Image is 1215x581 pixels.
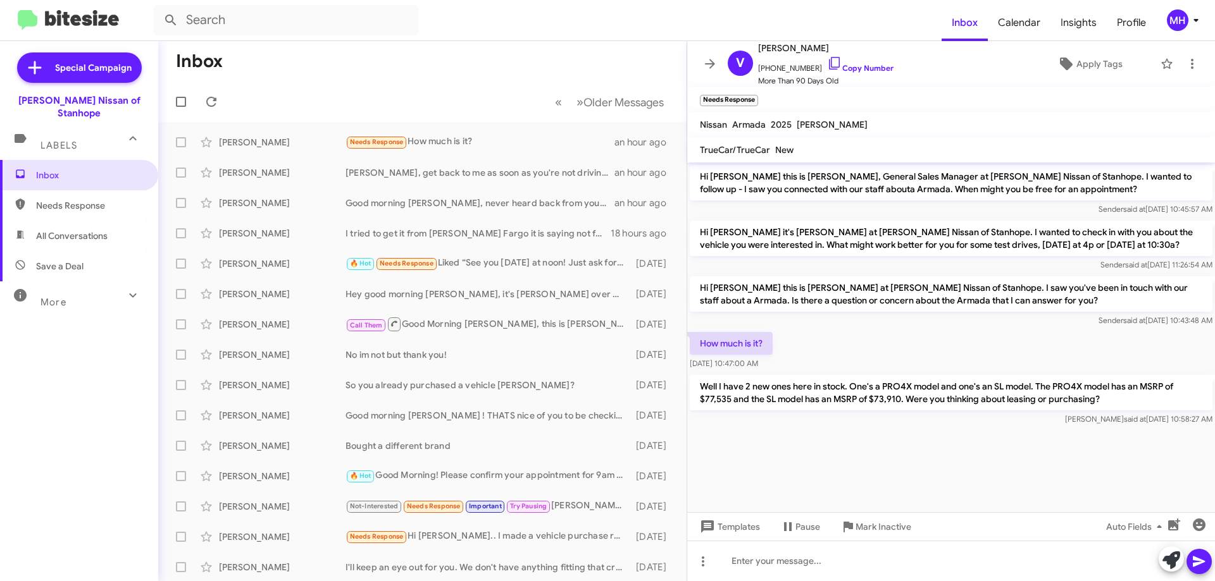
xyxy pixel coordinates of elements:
[630,439,676,452] div: [DATE]
[346,561,630,573] div: I'll keep an eye out for you. We don't have anything fitting that criteria as of [DATE].
[380,259,433,267] span: Needs Response
[219,530,346,543] div: [PERSON_NAME]
[775,144,794,156] span: New
[690,358,758,368] span: [DATE] 10:47:00 AM
[1096,515,1177,538] button: Auto Fields
[350,259,371,267] span: 🔥 Hot
[614,166,676,179] div: an hour ago
[219,348,346,361] div: [PERSON_NAME]
[690,221,1212,256] p: Hi [PERSON_NAME] it's [PERSON_NAME] at [PERSON_NAME] Nissan of Stanhope. I wanted to check in wit...
[219,166,346,179] div: [PERSON_NAME]
[548,89,671,115] nav: Page navigation example
[350,532,404,541] span: Needs Response
[346,135,614,149] div: How much is it?
[630,500,676,513] div: [DATE]
[36,229,108,242] span: All Conversations
[346,379,630,391] div: So you already purchased a vehicle [PERSON_NAME]?
[758,75,894,87] span: More Than 90 Days Old
[547,89,570,115] button: Previous
[569,89,671,115] button: Next
[690,332,773,355] p: How much is it?
[36,199,144,212] span: Needs Response
[697,515,760,538] span: Templates
[1167,9,1188,31] div: MH
[687,515,770,538] button: Templates
[1065,414,1212,424] span: [PERSON_NAME] [DATE] 10:58:27 AM
[1050,4,1107,41] a: Insights
[614,197,676,209] div: an hour ago
[219,500,346,513] div: [PERSON_NAME]
[555,94,562,110] span: «
[736,53,745,73] span: V
[942,4,988,41] a: Inbox
[797,119,868,130] span: [PERSON_NAME]
[55,61,132,74] span: Special Campaign
[469,502,502,510] span: Important
[830,515,921,538] button: Mark Inactive
[758,56,894,75] span: [PHONE_NUMBER]
[219,227,346,240] div: [PERSON_NAME]
[350,472,371,480] span: 🔥 Hot
[614,136,676,149] div: an hour ago
[219,470,346,482] div: [PERSON_NAME]
[350,502,399,510] span: Not-Interested
[630,530,676,543] div: [DATE]
[346,316,630,332] div: Good Morning [PERSON_NAME], this is [PERSON_NAME], [PERSON_NAME] asked me to reach out on his beh...
[346,409,630,422] div: Good morning [PERSON_NAME] ! THATS nice of you to be checking in, unfortunately I am not sure on ...
[630,379,676,391] div: [DATE]
[690,276,1212,312] p: Hi [PERSON_NAME] this is [PERSON_NAME] at [PERSON_NAME] Nissan of Stanhope. I saw you've been in ...
[219,136,346,149] div: [PERSON_NAME]
[219,318,346,331] div: [PERSON_NAME]
[1099,315,1212,325] span: Sender [DATE] 10:43:48 AM
[346,166,614,179] div: [PERSON_NAME], get back to me as soon as you're not driving. You're in a great spot right now! Ta...
[988,4,1050,41] span: Calendar
[40,297,66,308] span: More
[219,439,346,452] div: [PERSON_NAME]
[346,288,630,300] div: Hey good morning [PERSON_NAME], it's [PERSON_NAME] over at [PERSON_NAME] Nissan. Just wanted to k...
[1099,204,1212,214] span: Sender [DATE] 10:45:57 AM
[36,260,84,272] span: Save a Deal
[700,144,770,156] span: TrueCar/TrueCar
[346,197,614,209] div: Good morning [PERSON_NAME], never heard back from you [DATE]. Have you thought about the Pathfind...
[17,52,142,83] a: Special Campaign
[1123,204,1145,214] span: said at
[1124,414,1146,424] span: said at
[690,165,1212,200] p: Hi [PERSON_NAME] this is [PERSON_NAME], General Sales Manager at [PERSON_NAME] Nissan of Stanhope...
[630,561,676,573] div: [DATE]
[346,256,630,271] div: Liked “See you [DATE] at noon! Just ask for me, [PERSON_NAME] soon as you get here.”
[219,409,346,422] div: [PERSON_NAME]
[350,138,404,146] span: Needs Response
[771,119,792,130] span: 2025
[630,409,676,422] div: [DATE]
[1025,52,1154,75] button: Apply Tags
[758,40,894,56] span: [PERSON_NAME]
[1106,515,1167,538] span: Auto Fields
[1123,315,1145,325] span: said at
[856,515,911,538] span: Mark Inactive
[1125,260,1147,269] span: said at
[219,197,346,209] div: [PERSON_NAME]
[630,288,676,300] div: [DATE]
[407,502,461,510] span: Needs Response
[611,227,676,240] div: 18 hours ago
[219,257,346,270] div: [PERSON_NAME]
[346,348,630,361] div: No im not but thank you!
[1156,9,1201,31] button: MH
[1100,260,1212,269] span: Sender [DATE] 11:26:54 AM
[1107,4,1156,41] a: Profile
[795,515,820,538] span: Pause
[346,227,611,240] div: I tried to get it from [PERSON_NAME] Fargo it is saying not found, could it be any other bank?
[630,348,676,361] div: [DATE]
[346,529,630,544] div: Hi [PERSON_NAME].. I made a vehicle purchase recently. Respectfully, put me on your DNC .. no lon...
[40,140,77,151] span: Labels
[346,499,630,513] div: [PERSON_NAME] had been good in your service department
[350,321,383,329] span: Call Them
[630,318,676,331] div: [DATE]
[630,257,676,270] div: [DATE]
[153,5,419,35] input: Search
[583,95,664,109] span: Older Messages
[700,95,758,106] small: Needs Response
